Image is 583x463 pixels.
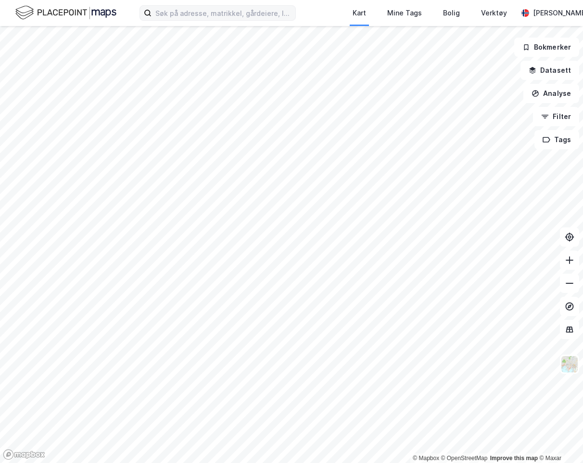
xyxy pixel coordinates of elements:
[152,6,295,20] input: Søk på adresse, matrikkel, gårdeiere, leietakere eller personer
[387,7,422,19] div: Mine Tags
[560,355,579,373] img: Z
[520,61,579,80] button: Datasett
[534,130,579,149] button: Tags
[481,7,507,19] div: Verktøy
[523,84,579,103] button: Analyse
[413,455,439,462] a: Mapbox
[441,455,488,462] a: OpenStreetMap
[3,449,45,460] a: Mapbox homepage
[15,4,116,21] img: logo.f888ab2527a4732fd821a326f86c7f29.svg
[353,7,366,19] div: Kart
[490,455,538,462] a: Improve this map
[535,417,583,463] div: Kontrollprogram for chat
[514,38,579,57] button: Bokmerker
[443,7,460,19] div: Bolig
[535,417,583,463] iframe: Chat Widget
[533,107,579,126] button: Filter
